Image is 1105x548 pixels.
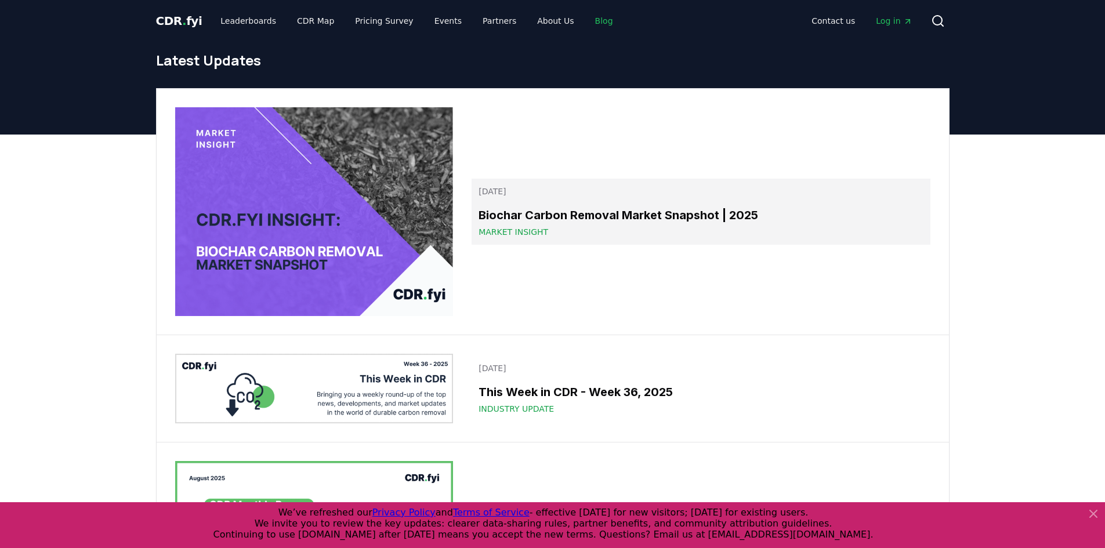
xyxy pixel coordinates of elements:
a: Log in [867,10,921,31]
a: [DATE]This Week in CDR - Week 36, 2025Industry Update [472,355,930,422]
span: Log in [876,15,912,27]
a: Pricing Survey [346,10,422,31]
nav: Main [802,10,921,31]
a: CDR Map [288,10,343,31]
a: [DATE]Biochar Carbon Removal Market Snapshot | 2025Market Insight [472,179,930,245]
a: Blog [586,10,622,31]
span: CDR fyi [156,14,202,28]
a: Contact us [802,10,864,31]
h3: This Week in CDR - Week 36, 2025 [479,383,923,401]
img: Biochar Carbon Removal Market Snapshot | 2025 blog post image [175,107,454,316]
a: CDR.fyi [156,13,202,29]
span: Industry Update [479,403,554,415]
nav: Main [211,10,622,31]
p: [DATE] [479,362,923,374]
a: About Us [528,10,583,31]
a: Partners [473,10,526,31]
a: Leaderboards [211,10,285,31]
p: [DATE] [479,186,923,197]
span: . [182,14,186,28]
a: Events [425,10,471,31]
h3: Biochar Carbon Removal Market Snapshot | 2025 [479,206,923,224]
img: This Week in CDR - Week 36, 2025 blog post image [175,354,454,423]
h1: Latest Updates [156,51,950,70]
span: Market Insight [479,226,548,238]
